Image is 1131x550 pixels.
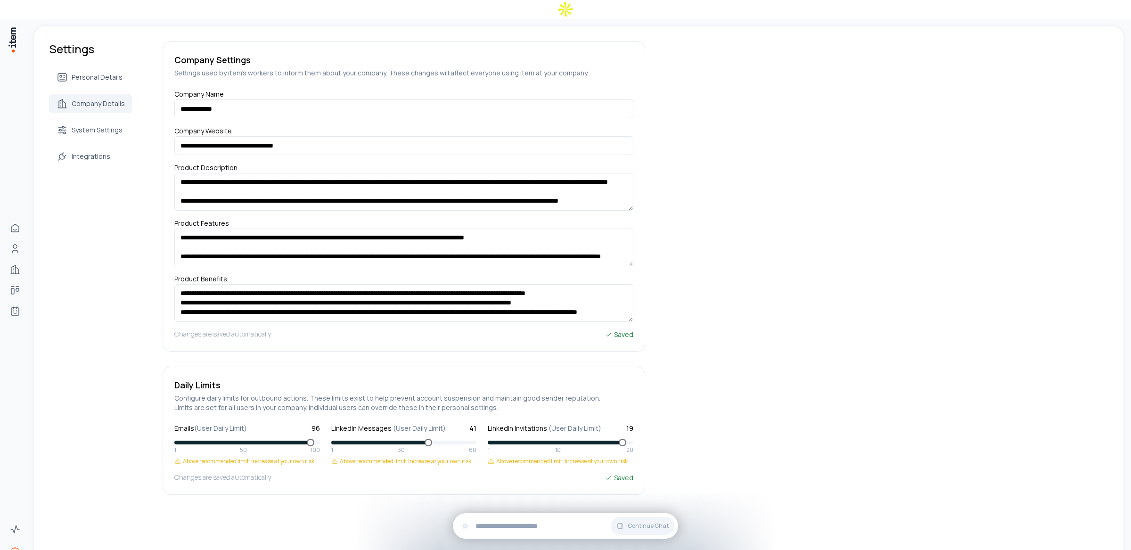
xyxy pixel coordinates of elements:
[6,302,25,320] a: Agents
[6,219,25,238] a: Home
[628,522,669,530] span: Continue Chat
[174,163,238,176] label: Product Description
[340,458,473,465] span: Above recommended limit. Increase at your own risk.
[331,424,446,433] label: LinkedIn Messages
[174,68,633,78] h5: Settings used by item's workers to inform them about your company. These changes will affect ever...
[626,424,633,433] span: 19
[469,446,476,454] span: 60
[49,94,132,113] a: Company Details
[72,152,110,161] span: Integrations
[72,125,123,135] span: System Settings
[611,517,674,535] button: Continue Chat
[174,53,633,66] h5: Company Settings
[496,458,629,465] span: Above recommended limit. Increase at your own risk.
[194,424,247,433] span: (User Daily Limit)
[174,329,271,340] h5: Changes are saved automatically
[174,219,229,233] label: Product Features
[72,99,125,108] span: Company Details
[49,121,132,140] a: System Settings
[49,68,132,87] a: Personal Details
[6,260,25,279] a: Companies
[49,147,132,166] a: Integrations
[311,424,320,433] span: 96
[6,239,25,258] a: People
[8,26,17,53] img: Item Brain Logo
[488,446,490,454] span: 1
[626,446,633,454] span: 20
[555,446,561,454] span: 10
[240,446,247,454] span: 50
[469,424,476,433] span: 41
[183,458,316,465] span: Above recommended limit. Increase at your own risk.
[398,446,405,454] span: 30
[488,424,601,433] label: LinkedIn Invitations
[174,126,232,139] label: Company Website
[49,41,132,57] h1: Settings
[311,446,320,454] span: 100
[174,394,633,412] h5: Configure daily limits for outbound actions. These limits exist to help prevent account suspensio...
[331,446,333,454] span: 1
[605,329,633,340] div: Saved
[174,274,227,287] label: Product Benefits
[453,513,678,539] div: Continue Chat
[174,424,247,433] label: Emails
[6,520,25,539] a: Activity
[174,378,633,392] h5: Daily Limits
[6,281,25,300] a: Deals
[393,424,446,433] span: (User Daily Limit)
[605,473,633,483] div: Saved
[72,73,123,82] span: Personal Details
[174,473,271,483] h5: Changes are saved automatically
[174,90,224,102] label: Company Name
[549,424,601,433] span: (User Daily Limit)
[174,446,176,454] span: 1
